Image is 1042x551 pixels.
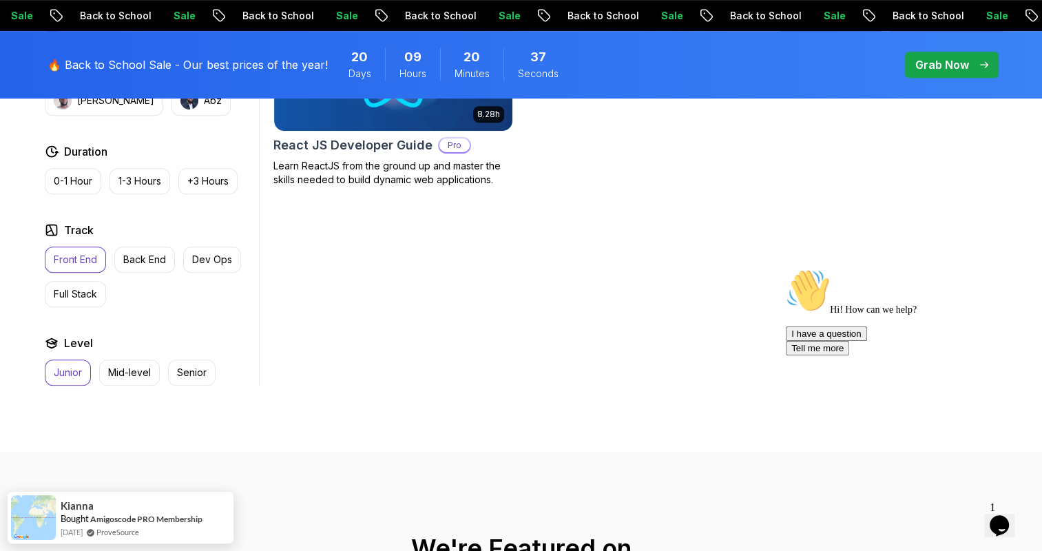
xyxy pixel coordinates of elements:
button: Tell me more [6,78,69,92]
span: [DATE] [61,526,83,538]
p: Sale [324,9,368,23]
p: Back to School [231,9,324,23]
span: Kianna [61,500,94,512]
button: Senior [168,360,216,386]
p: 1-3 Hours [118,174,161,188]
p: Sale [649,9,694,23]
h2: React JS Developer Guide [273,136,433,155]
button: Front End [45,247,106,273]
button: Dev Ops [183,247,241,273]
p: [PERSON_NAME] [77,94,154,107]
button: 1-3 Hours [110,168,170,194]
div: 👋Hi! How can we help?I have a questionTell me more [6,6,253,92]
button: instructor img[PERSON_NAME] [45,85,163,116]
p: Back End [123,253,166,267]
p: Back to School [881,9,975,23]
span: Hours [399,67,426,81]
img: instructor img [180,92,198,110]
span: Days [348,67,371,81]
iframe: chat widget [984,496,1028,537]
h2: Track [64,222,94,238]
p: Full Stack [54,287,97,301]
span: 20 Minutes [463,48,480,67]
p: Grab Now [915,56,969,73]
button: +3 Hours [178,168,238,194]
button: Mid-level [99,360,160,386]
span: Hi! How can we help? [6,41,136,52]
p: 🔥 Back to School Sale - Our best prices of the year! [48,56,328,73]
p: Abz [204,94,222,107]
iframe: chat widget [780,263,1028,489]
p: Junior [54,366,82,380]
p: Front End [54,253,97,267]
p: Sale [162,9,206,23]
p: 0-1 Hour [54,174,92,188]
p: Sale [812,9,856,23]
button: Full Stack [45,281,106,307]
a: Amigoscode PRO Membership [90,514,202,524]
p: Senior [177,366,207,380]
p: Back to School [393,9,487,23]
p: Back to School [68,9,162,23]
a: ProveSource [96,528,139,537]
span: 20 Days [351,48,368,67]
button: I have a question [6,63,87,78]
p: Dev Ops [192,253,232,267]
p: Sale [487,9,531,23]
span: Seconds [518,67,559,81]
span: Bought [61,513,89,524]
span: 37 Seconds [530,48,546,67]
p: Sale [975,9,1019,23]
span: Minutes [455,67,490,81]
p: Back to School [718,9,812,23]
h2: Level [64,335,93,351]
button: 0-1 Hour [45,168,101,194]
img: :wave: [6,6,50,50]
button: Junior [45,360,91,386]
img: provesource social proof notification image [11,495,56,540]
button: instructor imgAbz [171,85,231,116]
h2: Duration [64,143,107,160]
span: 9 Hours [404,48,421,67]
p: Back to School [556,9,649,23]
p: 8.28h [477,109,500,120]
p: Learn ReactJS from the ground up and master the skills needed to build dynamic web applications. [273,159,513,187]
img: instructor img [54,92,72,110]
p: Mid-level [108,366,151,380]
p: Pro [439,138,470,152]
p: +3 Hours [187,174,229,188]
button: Back End [114,247,175,273]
